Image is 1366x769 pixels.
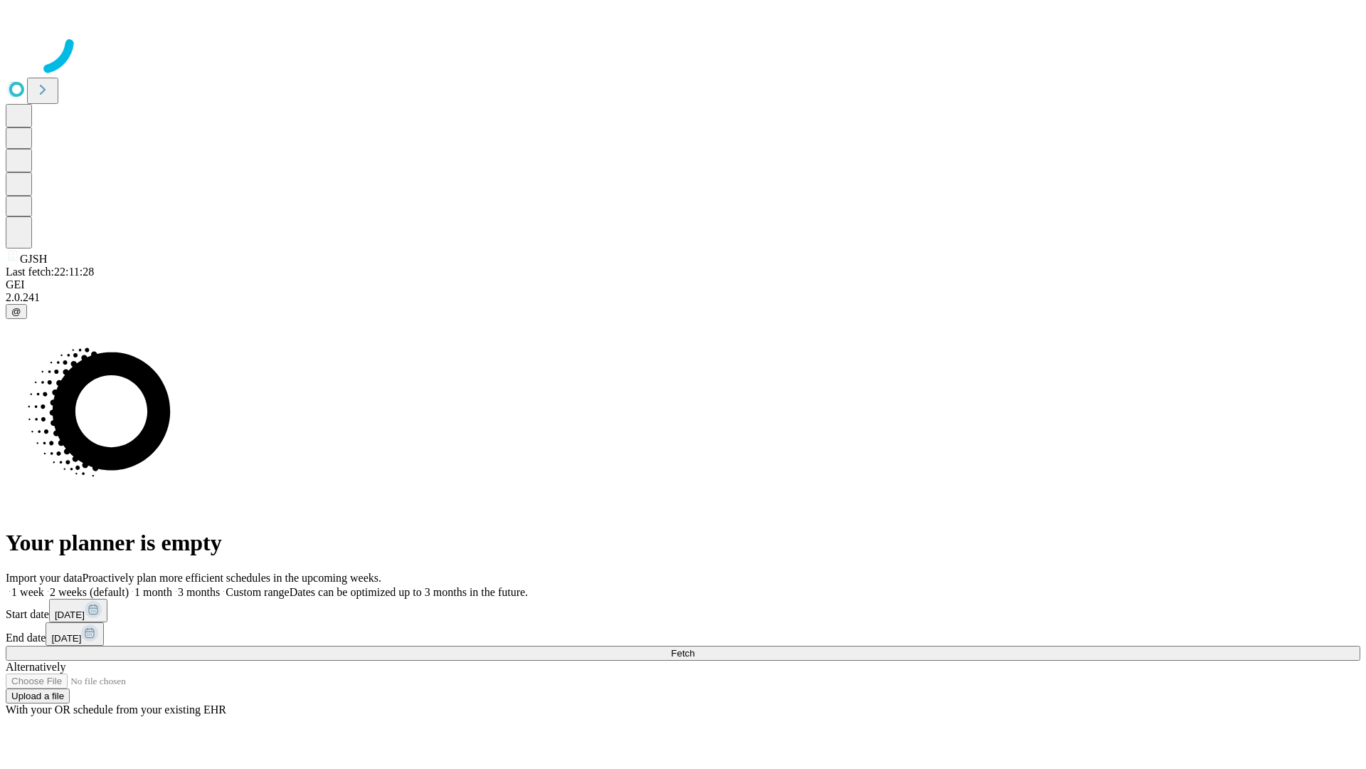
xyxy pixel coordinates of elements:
[50,586,129,598] span: 2 weeks (default)
[178,586,220,598] span: 3 months
[6,646,1360,661] button: Fetch
[6,572,83,584] span: Import your data
[6,689,70,703] button: Upload a file
[6,278,1360,291] div: GEI
[6,599,1360,622] div: Start date
[6,703,226,716] span: With your OR schedule from your existing EHR
[55,610,85,620] span: [DATE]
[49,599,107,622] button: [DATE]
[6,291,1360,304] div: 2.0.241
[83,572,381,584] span: Proactively plan more efficient schedules in the upcoming weeks.
[6,266,94,278] span: Last fetch: 22:11:28
[11,586,44,598] span: 1 week
[290,586,528,598] span: Dates can be optimized up to 3 months in the future.
[6,661,65,673] span: Alternatively
[6,530,1360,556] h1: Your planner is empty
[20,253,47,265] span: GJSH
[6,622,1360,646] div: End date
[46,622,104,646] button: [DATE]
[671,648,694,659] span: Fetch
[134,586,172,598] span: 1 month
[226,586,289,598] span: Custom range
[11,306,21,317] span: @
[51,633,81,644] span: [DATE]
[6,304,27,319] button: @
